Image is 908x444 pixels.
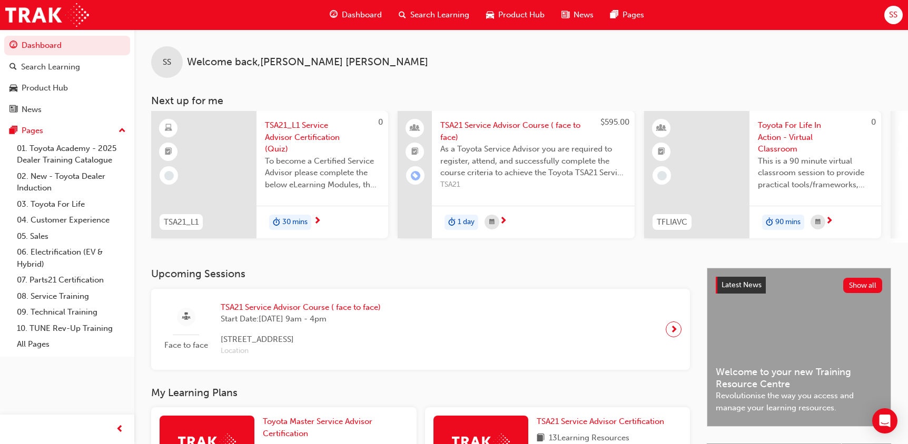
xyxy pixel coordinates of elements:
span: Search Learning [410,9,469,21]
span: learningResourceType_ELEARNING-icon [165,122,172,135]
div: Search Learning [21,61,80,73]
span: pages-icon [610,8,618,22]
span: SS [163,56,171,68]
span: Dashboard [342,9,382,21]
span: guage-icon [9,41,17,51]
a: Dashboard [4,36,130,55]
span: This is a 90 minute virtual classroom session to provide practical tools/frameworks, behaviours a... [758,155,873,191]
span: next-icon [825,217,833,226]
button: DashboardSearch LearningProduct HubNews [4,34,130,121]
a: 07. Parts21 Certification [13,272,130,288]
span: Start Date: [DATE] 9am - 4pm [221,313,381,325]
span: learningRecordVerb_ENROLL-icon [411,171,420,180]
span: Welcome to your new Training Resource Centre [716,366,882,390]
button: Pages [4,121,130,140]
span: booktick-icon [165,145,172,159]
a: 09. Technical Training [13,304,130,320]
a: Face to faceTSA21 Service Advisor Course ( face to face)Start Date:[DATE] 9am - 4pm[STREET_ADDRES... [160,297,682,361]
a: Latest NewsShow allWelcome to your new Training Resource CentreRevolutionise the way you access a... [707,268,891,427]
span: Face to face [160,339,212,351]
a: Latest NewsShow all [716,277,882,294]
span: TFLIAVC [657,216,687,228]
span: search-icon [9,63,17,72]
a: 06. Electrification (EV & Hybrid) [13,244,130,272]
a: car-iconProduct Hub [478,4,553,26]
span: To become a Certified Service Advisor please complete the below eLearning Modules, the Service Ad... [265,155,380,191]
span: next-icon [670,322,678,337]
a: $595.00TSA21 Service Advisor Course ( face to face)As a Toyota Service Advisor you are required t... [398,111,635,238]
a: guage-iconDashboard [321,4,390,26]
span: News [574,9,594,21]
span: people-icon [411,122,419,135]
span: booktick-icon [411,145,419,159]
span: booktick-icon [658,145,665,159]
h3: My Learning Plans [151,387,690,399]
a: 01. Toyota Academy - 2025 Dealer Training Catalogue [13,140,130,168]
span: Revolutionise the way you access and manage your learning resources. [716,390,882,413]
span: prev-icon [116,423,124,436]
button: Show all [843,278,883,293]
span: 1 day [458,216,475,228]
span: 30 mins [282,216,308,228]
span: Product Hub [498,9,545,21]
a: 05. Sales [13,228,130,245]
span: news-icon [9,105,17,115]
span: Toyota For Life In Action - Virtual Classroom [758,119,873,155]
span: 0 [871,117,876,127]
a: Product Hub [4,78,130,98]
button: SS [884,6,903,24]
a: 0TSA21_L1TSA21_L1 Service Advisor Certification (Quiz)To become a Certified Service Advisor pleas... [151,111,388,238]
img: Trak [5,3,89,27]
span: duration-icon [448,216,456,229]
a: news-iconNews [553,4,602,26]
span: TSA21_L1 [164,216,199,228]
span: car-icon [486,8,494,22]
span: Latest News [722,280,762,289]
span: car-icon [9,84,17,93]
a: Toyota Master Service Advisor Certification [263,416,408,439]
span: calendar-icon [489,216,495,229]
span: 0 [378,117,383,127]
a: pages-iconPages [602,4,653,26]
a: 03. Toyota For Life [13,196,130,213]
div: Pages [22,125,43,137]
a: TSA21 Service Advisor Certification [537,416,668,428]
span: TSA21_L1 Service Advisor Certification (Quiz) [265,119,380,155]
span: learningResourceType_INSTRUCTOR_LED-icon [658,122,665,135]
span: up-icon [119,124,126,138]
span: duration-icon [273,216,280,229]
span: [STREET_ADDRESS] [221,334,381,346]
a: News [4,100,130,119]
span: duration-icon [766,216,773,229]
span: learningRecordVerb_NONE-icon [164,171,174,180]
a: 08. Service Training [13,288,130,305]
span: TSA21 Service Advisor Course ( face to face) [221,301,381,314]
h3: Next up for me [134,95,908,107]
span: As a Toyota Service Advisor you are required to register, attend, and successfully complete the c... [440,143,626,179]
span: guage-icon [330,8,338,22]
span: Location [221,345,381,357]
span: calendar-icon [815,216,821,229]
span: Toyota Master Service Advisor Certification [263,417,372,438]
a: 02. New - Toyota Dealer Induction [13,168,130,196]
span: next-icon [313,217,321,226]
span: news-icon [561,8,569,22]
span: Welcome back , [PERSON_NAME] [PERSON_NAME] [187,56,428,68]
a: 10. TUNE Rev-Up Training [13,320,130,337]
a: All Pages [13,336,130,352]
span: sessionType_FACE_TO_FACE-icon [182,310,190,324]
span: learningRecordVerb_NONE-icon [657,171,667,180]
span: TSA21 [440,179,626,191]
span: search-icon [399,8,406,22]
span: TSA21 Service Advisor Certification [537,417,664,426]
span: next-icon [499,217,507,226]
span: Pages [623,9,644,21]
a: 04. Customer Experience [13,212,130,228]
div: Open Intercom Messenger [872,408,897,433]
a: Search Learning [4,57,130,77]
span: 90 mins [775,216,801,228]
div: News [22,104,42,116]
a: search-iconSearch Learning [390,4,478,26]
